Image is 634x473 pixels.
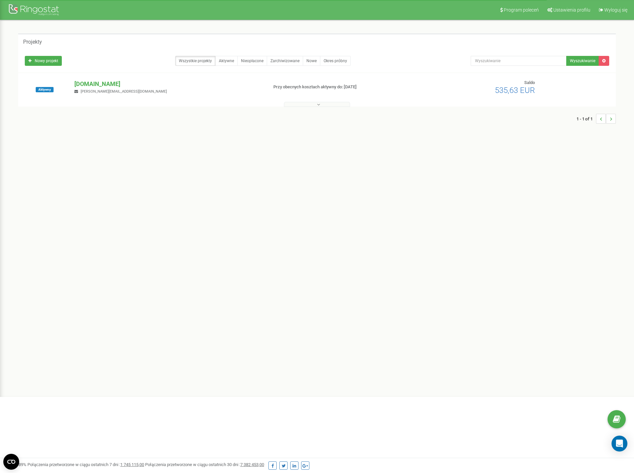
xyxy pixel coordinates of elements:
nav: ... [576,107,616,130]
a: Aktywne [215,56,238,66]
a: Zarchiwizowane [267,56,303,66]
span: Program poleceń [504,7,539,13]
span: Aktywny [36,87,54,92]
button: Wyszukiwanie [566,56,599,66]
input: Wyszukiwanie [471,56,567,66]
a: Wszystkie projekty [175,56,216,66]
span: Wyloguj się [604,7,627,13]
a: Nowy projekt [25,56,62,66]
a: Nowe [303,56,320,66]
a: Okres próbny [320,56,351,66]
h5: Projekty [23,39,42,45]
span: Saldo [524,80,535,85]
span: 535,63 EUR [495,86,535,95]
button: Open CMP widget [3,454,19,470]
span: [PERSON_NAME][EMAIL_ADDRESS][DOMAIN_NAME] [81,89,167,94]
p: [DOMAIN_NAME] [74,80,262,88]
span: Ustawienia profilu [553,7,590,13]
span: 1 - 1 of 1 [576,114,596,124]
p: Przy obecnych kosztach aktywny do: [DATE] [273,84,412,90]
div: Open Intercom Messenger [612,436,627,451]
a: Nieopłacone [237,56,267,66]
